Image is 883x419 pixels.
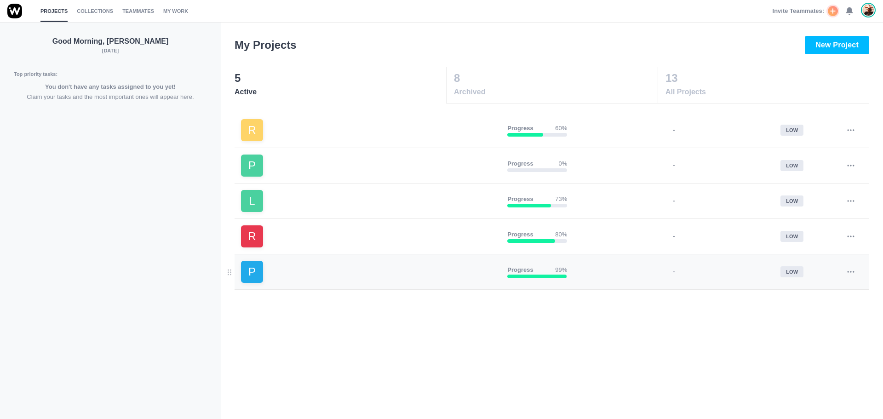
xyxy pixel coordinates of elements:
p: [DATE] [14,47,207,55]
p: You don't have any tasks assigned to you yet! [14,82,207,92]
p: 5 [235,70,446,86]
p: 8 [454,70,657,86]
span: Active [235,86,446,98]
p: - [673,232,675,241]
a: L [241,190,500,212]
div: low [780,266,803,278]
p: - [673,126,675,135]
button: New Project [805,36,869,54]
p: Progress [507,230,533,239]
a: R [241,225,500,247]
p: 73% [555,195,567,204]
p: Progress [507,265,533,275]
span: Archived [454,86,657,98]
p: 80% [555,230,567,239]
p: - [673,267,675,276]
p: Progress [507,159,533,168]
p: - [673,161,675,170]
a: R [241,119,500,141]
p: 13 [665,70,868,86]
span: Invite Teammates: [773,6,824,16]
div: low [780,231,803,242]
p: 60% [555,124,567,133]
a: P [241,261,500,283]
div: P [241,155,263,177]
p: - [673,196,675,206]
div: P [241,261,263,283]
img: Antonio Lopes [863,4,874,16]
a: P [241,155,500,177]
div: R [241,225,263,247]
div: low [780,195,803,207]
div: L [241,190,263,212]
p: Progress [507,124,533,133]
p: 0% [559,159,568,168]
img: winio [7,4,22,18]
p: 99% [555,265,567,275]
p: Top priority tasks: [14,70,207,78]
p: Good Morning, [PERSON_NAME] [14,36,207,47]
p: Progress [507,195,533,204]
div: low [780,160,803,172]
div: R [241,119,263,141]
span: All Projects [665,86,868,98]
h3: My Projects [235,37,297,53]
p: Claim your tasks and the most important ones will appear here. [14,92,207,102]
div: low [780,125,803,136]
